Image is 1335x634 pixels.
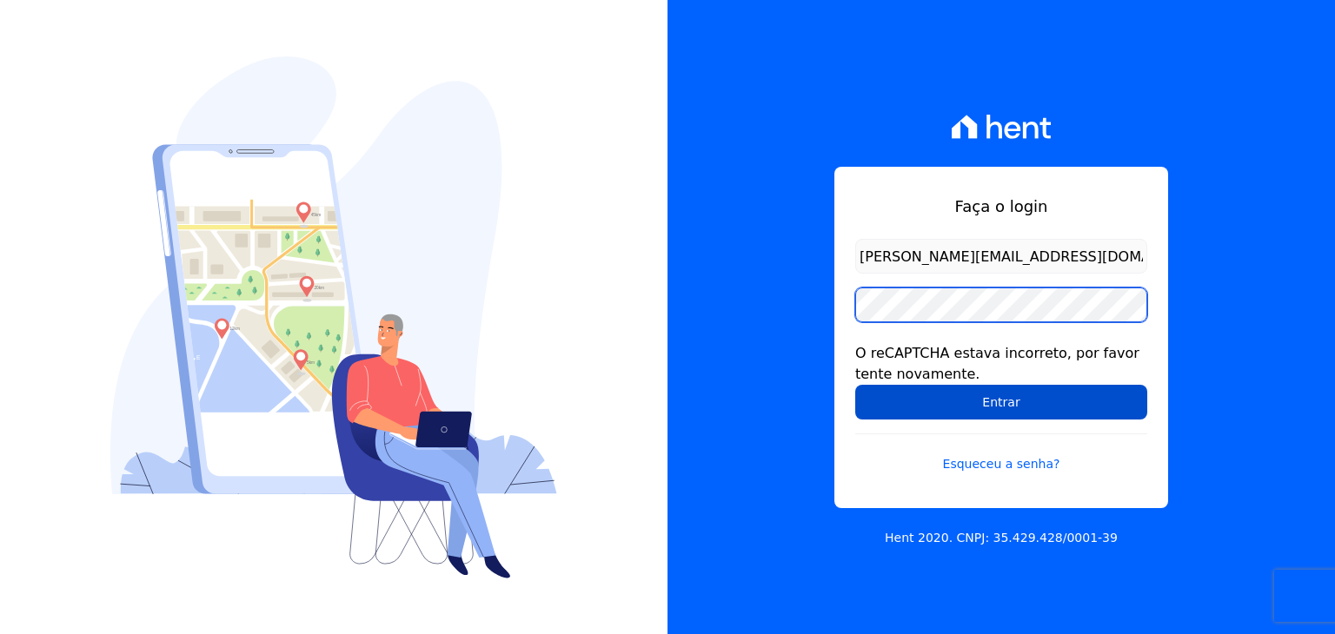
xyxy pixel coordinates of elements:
h1: Faça o login [855,195,1147,218]
div: O reCAPTCHA estava incorreto, por favor tente novamente. [855,343,1147,385]
a: Esqueceu a senha? [855,433,1147,473]
input: Entrar [855,385,1147,419]
input: Email [855,239,1147,274]
p: Hent 2020. CNPJ: 35.429.428/0001-39 [885,529,1118,547]
img: Login [110,56,557,578]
